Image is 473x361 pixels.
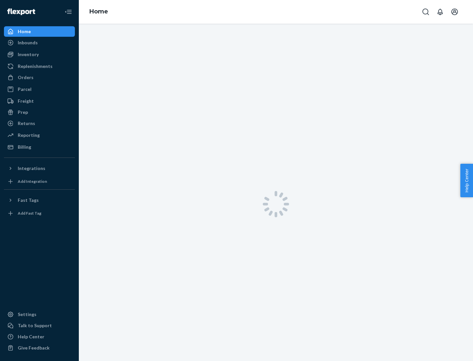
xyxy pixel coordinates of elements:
button: Open account menu [448,5,461,18]
a: Freight [4,96,75,106]
div: Inventory [18,51,39,58]
div: Add Fast Tag [18,210,41,216]
a: Settings [4,309,75,320]
a: Talk to Support [4,320,75,331]
button: Give Feedback [4,343,75,353]
a: Returns [4,118,75,129]
a: Reporting [4,130,75,140]
a: Replenishments [4,61,75,72]
div: Talk to Support [18,322,52,329]
a: Inbounds [4,37,75,48]
a: Home [4,26,75,37]
a: Inventory [4,49,75,60]
div: Reporting [18,132,40,138]
a: Orders [4,72,75,83]
a: Help Center [4,331,75,342]
button: Close Navigation [62,5,75,18]
a: Parcel [4,84,75,95]
div: Orders [18,74,34,81]
div: Returns [18,120,35,127]
a: Prep [4,107,75,117]
div: Give Feedback [18,345,50,351]
div: Home [18,28,31,35]
div: Parcel [18,86,32,93]
button: Fast Tags [4,195,75,205]
div: Help Center [18,333,44,340]
button: Open notifications [434,5,447,18]
div: Prep [18,109,28,116]
a: Add Integration [4,176,75,187]
button: Open Search Box [419,5,432,18]
div: Billing [18,144,31,150]
div: Freight [18,98,34,104]
button: Help Center [460,164,473,197]
ol: breadcrumbs [84,2,113,21]
div: Fast Tags [18,197,39,203]
div: Settings [18,311,36,318]
div: Inbounds [18,39,38,46]
a: Add Fast Tag [4,208,75,219]
button: Integrations [4,163,75,174]
a: Home [89,8,108,15]
div: Add Integration [18,179,47,184]
a: Billing [4,142,75,152]
div: Integrations [18,165,45,172]
img: Flexport logo [7,9,35,15]
div: Replenishments [18,63,53,70]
